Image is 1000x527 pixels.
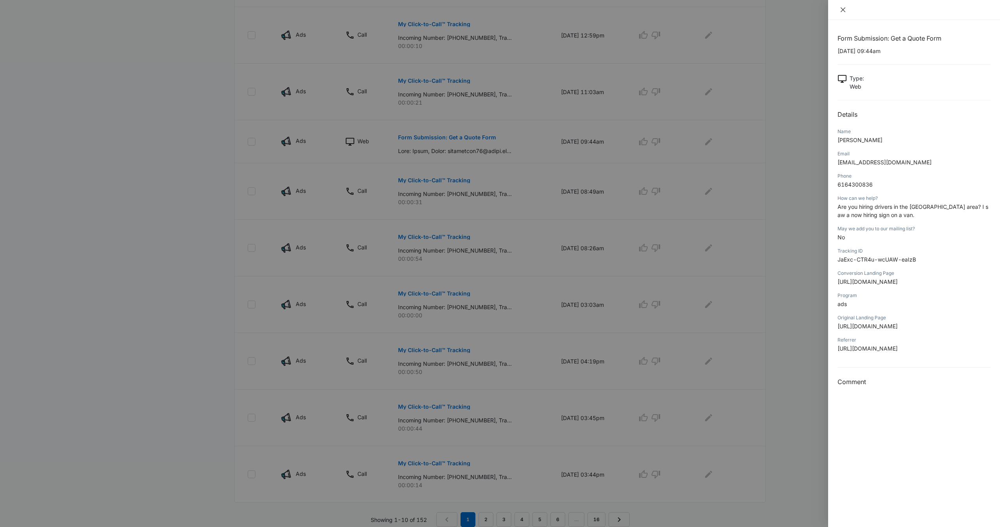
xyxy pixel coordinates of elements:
h1: Form Submission: Get a Quote Form [837,34,991,43]
p: Web [850,82,864,91]
div: Original Landing Page [837,314,991,321]
span: No [837,234,845,240]
div: May we add you to our mailing list? [837,225,991,232]
div: Tracking ID [837,247,991,255]
span: [EMAIL_ADDRESS][DOMAIN_NAME] [837,159,932,166]
span: [URL][DOMAIN_NAME] [837,345,898,352]
div: Conversion Landing Page [837,270,991,277]
h2: Details [837,110,991,119]
div: Name [837,128,991,135]
button: Close [837,6,848,13]
p: [DATE] 09:44am [837,47,991,55]
p: Type : [850,74,864,82]
div: Referrer [837,336,991,344]
div: Program [837,292,991,299]
span: [URL][DOMAIN_NAME] [837,278,898,285]
div: Email [837,150,991,157]
span: ads [837,301,847,307]
span: [PERSON_NAME] [837,137,882,143]
span: close [840,7,846,13]
span: [URL][DOMAIN_NAME] [837,323,898,329]
span: Are you hiring drivers in the [GEOGRAPHIC_DATA] area? I saw a now hiring sign on a van. [837,203,988,218]
h3: Comment [837,377,991,386]
div: How can we help? [837,195,991,202]
span: JaExc-CTR4u-wcUAW-eaIzB [837,256,916,263]
span: 6164300836 [837,181,873,188]
div: Phone [837,173,991,180]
